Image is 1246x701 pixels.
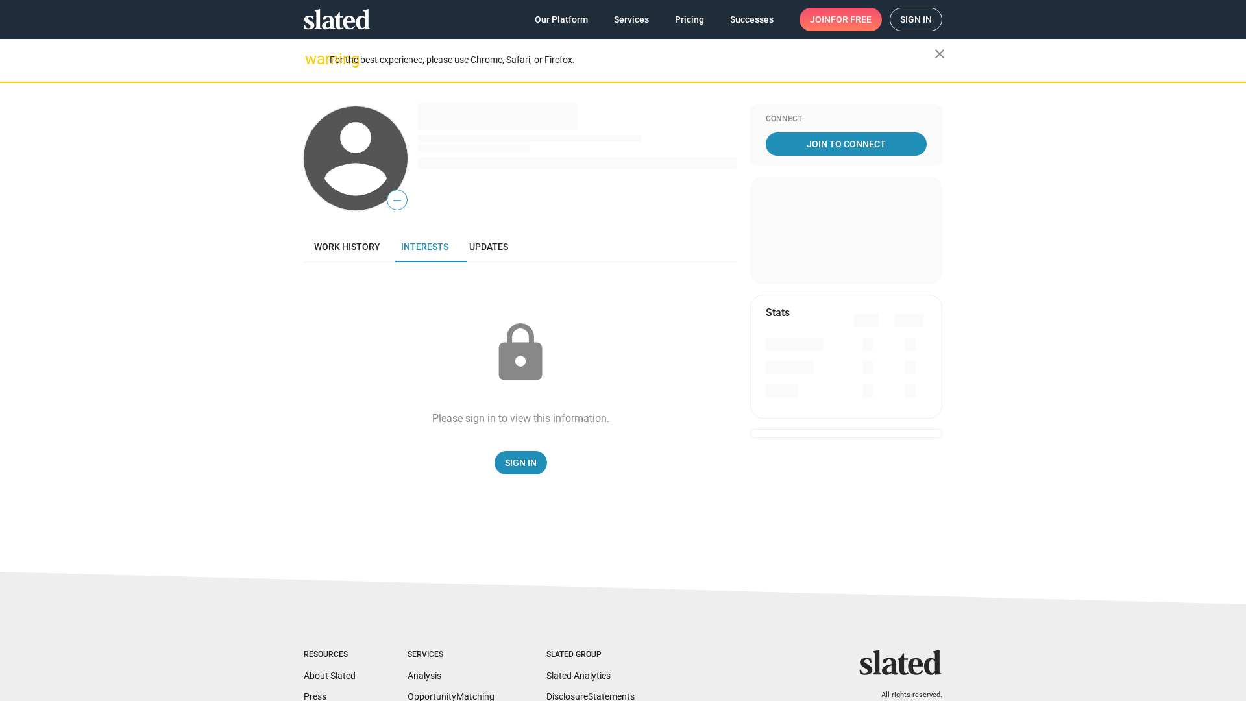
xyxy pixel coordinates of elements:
[304,670,356,681] a: About Slated
[766,114,927,125] div: Connect
[408,670,441,681] a: Analysis
[488,321,553,386] mat-icon: lock
[766,132,927,156] a: Join To Connect
[890,8,942,31] a: Sign in
[800,8,882,31] a: Joinfor free
[401,241,448,252] span: Interests
[730,8,774,31] span: Successes
[665,8,715,31] a: Pricing
[546,670,611,681] a: Slated Analytics
[459,231,519,262] a: Updates
[604,8,659,31] a: Services
[675,8,704,31] span: Pricing
[766,306,790,319] mat-card-title: Stats
[831,8,872,31] span: for free
[432,412,609,425] div: Please sign in to view this information.
[304,650,356,660] div: Resources
[900,8,932,31] span: Sign in
[932,46,947,62] mat-icon: close
[314,241,380,252] span: Work history
[810,8,872,31] span: Join
[546,650,635,660] div: Slated Group
[614,8,649,31] span: Services
[505,451,537,474] span: Sign In
[305,51,321,67] mat-icon: warning
[330,51,934,69] div: For the best experience, please use Chrome, Safari, or Firefox.
[391,231,459,262] a: Interests
[768,132,924,156] span: Join To Connect
[469,241,508,252] span: Updates
[535,8,588,31] span: Our Platform
[720,8,784,31] a: Successes
[408,650,495,660] div: Services
[524,8,598,31] a: Our Platform
[387,192,407,209] span: —
[304,231,391,262] a: Work history
[495,451,547,474] a: Sign In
